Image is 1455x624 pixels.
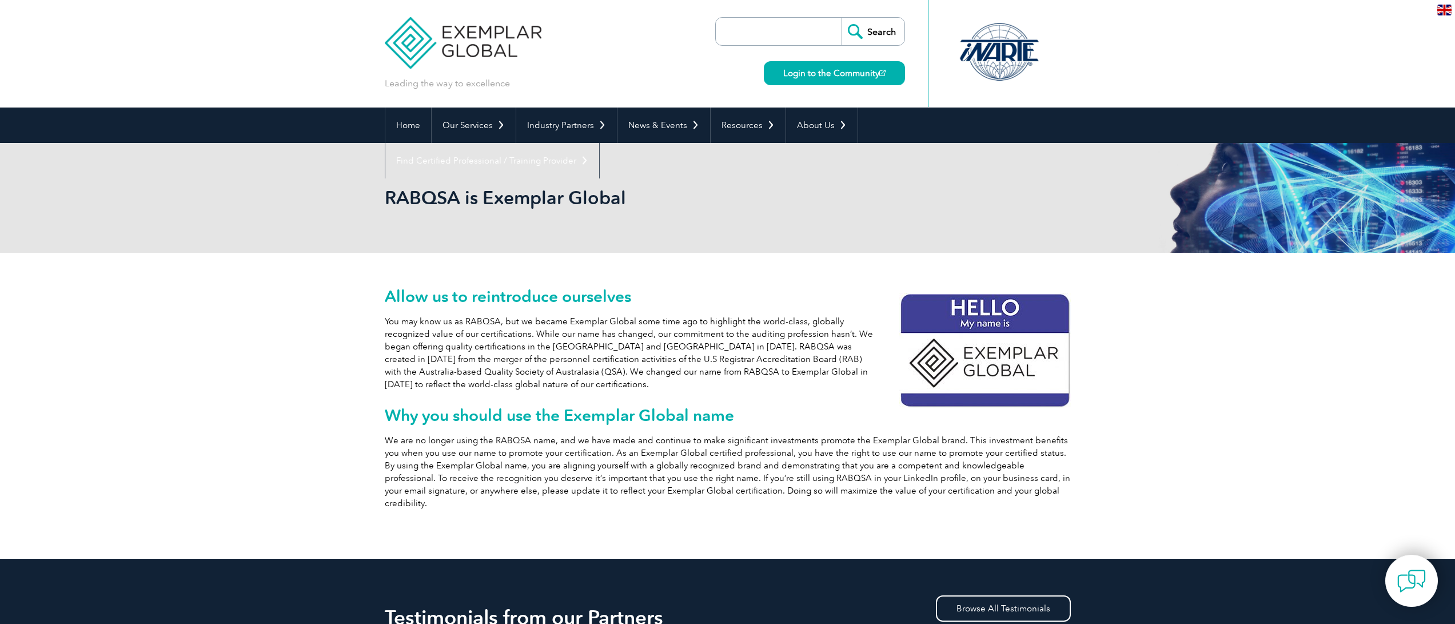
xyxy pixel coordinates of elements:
[385,108,431,143] a: Home
[617,108,710,143] a: News & Events
[385,287,1071,305] h2: Allow us to reintroduce ourselves
[711,108,786,143] a: Resources
[842,18,904,45] input: Search
[1437,5,1452,15] img: en
[385,143,599,178] a: Find Certified Professional / Training Provider
[936,595,1071,622] a: Browse All Testimonials
[786,108,858,143] a: About Us
[432,108,516,143] a: Our Services
[385,77,510,90] p: Leading the way to excellence
[385,189,865,207] h2: RABQSA is Exemplar Global
[879,70,886,76] img: open_square.png
[1397,567,1426,595] img: contact-chat.png
[385,406,1071,424] h2: Why you should use the Exemplar Global name
[516,108,617,143] a: Industry Partners
[764,61,905,85] a: Login to the Community
[385,315,1071,391] p: You may know us as RABQSA, but we became Exemplar Global some time ago to highlight the world-cla...
[385,434,1071,510] p: We are no longer using the RABQSA name, and we have made and continue to make significant investm...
